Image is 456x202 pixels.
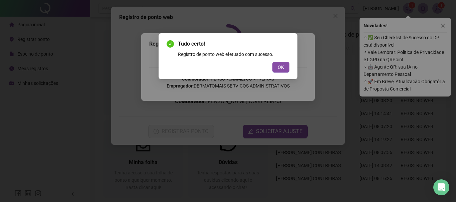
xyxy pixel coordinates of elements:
button: OK [272,62,289,73]
span: check-circle [167,40,174,48]
div: Registro de ponto web efetuado com sucesso. [178,51,289,58]
div: Open Intercom Messenger [433,179,449,195]
span: Tudo certo! [178,40,289,48]
span: OK [278,64,284,71]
